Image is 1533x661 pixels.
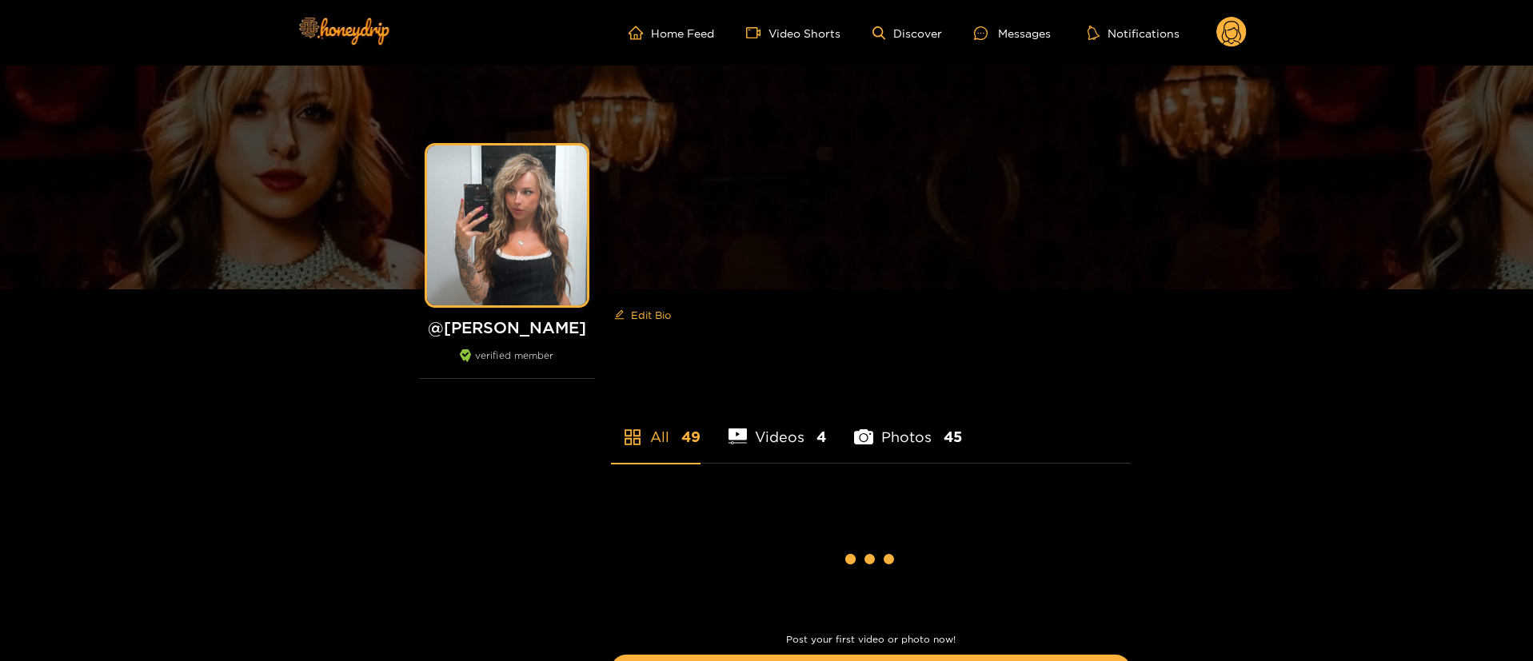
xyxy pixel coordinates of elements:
[631,307,671,323] span: Edit Bio
[974,24,1051,42] div: Messages
[629,26,651,40] span: home
[746,26,840,40] a: Video Shorts
[611,391,701,463] li: All
[816,427,826,447] span: 4
[623,428,642,447] span: appstore
[611,634,1131,645] p: Post your first video or photo now!
[854,391,962,463] li: Photos
[681,427,701,447] span: 49
[614,309,625,321] span: edit
[419,349,595,379] div: verified member
[419,317,595,337] h1: @ [PERSON_NAME]
[746,26,768,40] span: video-camera
[611,302,674,328] button: editEdit Bio
[1083,25,1184,41] button: Notifications
[944,427,962,447] span: 45
[629,26,714,40] a: Home Feed
[872,26,942,40] a: Discover
[729,391,827,463] li: Videos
